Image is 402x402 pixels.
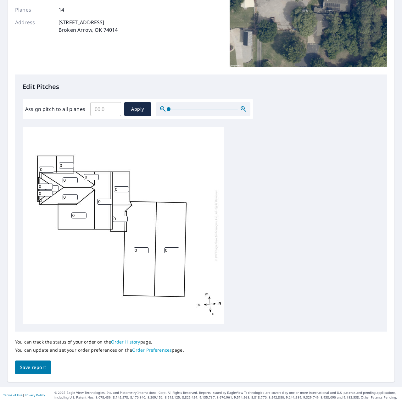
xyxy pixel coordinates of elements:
label: Assign pitch to all planes [25,105,85,113]
p: | [3,393,45,397]
input: 00.0 [90,100,121,118]
span: Save report [20,364,46,372]
button: Save report [15,361,51,375]
a: Order Preferences [132,347,172,353]
a: Order History [111,339,140,345]
p: © 2025 Eagle View Technologies, Inc. and Pictometry International Corp. All Rights Reserved. Repo... [54,390,399,400]
a: Privacy Policy [25,393,45,397]
p: You can update and set your order preferences on the page. [15,347,184,353]
p: 14 [59,6,64,14]
a: Terms of Use [3,393,23,397]
p: Edit Pitches [23,82,379,91]
button: Apply [124,102,151,116]
span: Apply [129,105,146,113]
p: [STREET_ADDRESS] Broken Arrow, OK 74014 [59,19,118,34]
p: You can track the status of your order on the page. [15,339,184,345]
p: Planes [15,6,53,14]
p: Address [15,19,53,34]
